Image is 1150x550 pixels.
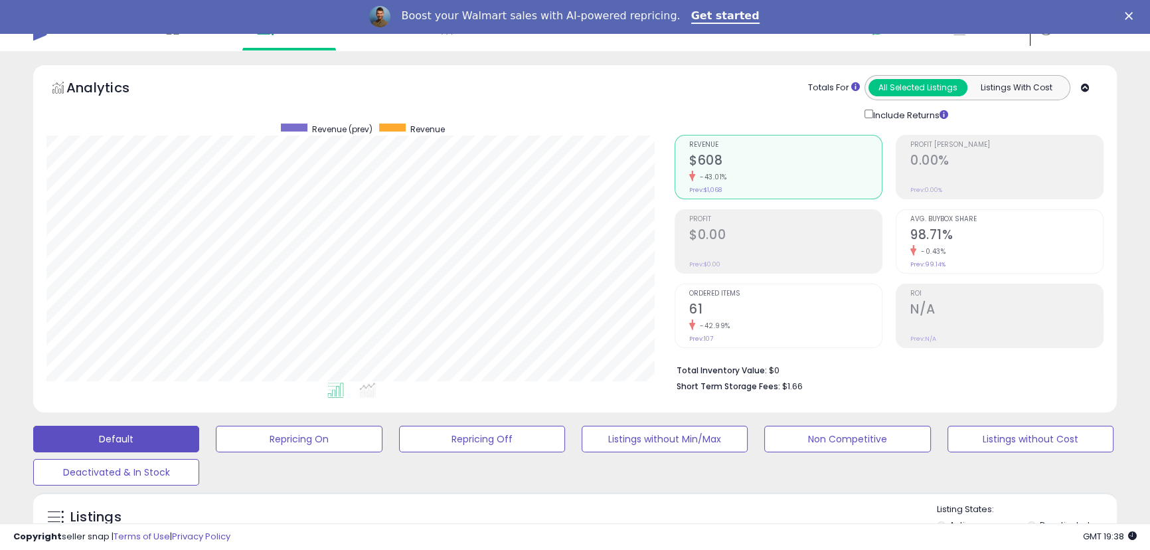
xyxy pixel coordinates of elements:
[13,531,230,543] div: seller snap | |
[808,82,860,94] div: Totals For
[66,78,155,100] h5: Analytics
[278,21,312,35] span: Listings
[1125,12,1138,20] div: Close
[855,107,964,122] div: Include Returns
[691,9,760,24] a: Get started
[910,302,1103,320] h2: N/A
[689,260,720,268] small: Prev: $0.00
[172,530,230,543] a: Privacy Policy
[689,216,882,223] span: Profit
[967,79,1066,96] button: Listings With Cost
[910,141,1103,149] span: Profit [PERSON_NAME]
[582,426,748,452] button: Listings without Min/Max
[910,290,1103,298] span: ROI
[868,79,967,96] button: All Selected Listings
[937,504,1117,516] p: Listing States:
[949,519,974,531] label: Active
[33,426,199,452] button: Default
[1040,519,1090,531] label: Deactivated
[695,321,730,331] small: -42.99%
[33,459,199,486] button: Deactivated & In Stock
[401,9,680,23] div: Boost your Walmart sales with AI-powered repricing.
[689,335,713,343] small: Prev: 107
[916,246,945,256] small: -0.43%
[695,172,727,182] small: -43.01%
[689,186,722,194] small: Prev: $1,068
[114,530,170,543] a: Terms of Use
[910,153,1103,171] h2: 0.00%
[689,153,882,171] h2: $608
[910,335,936,343] small: Prev: N/A
[764,426,930,452] button: Non Competitive
[689,227,882,245] h2: $0.00
[910,227,1103,245] h2: 98.71%
[910,186,942,194] small: Prev: 0.00%
[677,381,780,392] b: Short Term Storage Fees:
[369,6,390,27] img: Profile image for Adrian
[1039,21,1115,51] a: Hi [PERSON_NAME]
[689,290,882,298] span: Ordered Items
[910,260,945,268] small: Prev: 99.14%
[689,302,882,320] h2: 61
[312,124,372,135] span: Revenue (prev)
[782,380,803,393] span: $1.66
[13,530,62,543] strong: Copyright
[677,361,1094,377] li: $0
[689,141,882,149] span: Revenue
[216,426,382,452] button: Repricing On
[910,216,1103,223] span: Avg. Buybox Share
[410,124,445,135] span: Revenue
[677,365,767,376] b: Total Inventory Value:
[70,508,122,527] h5: Listings
[1083,530,1137,543] span: 2025-09-11 19:38 GMT
[399,426,565,452] button: Repricing Off
[947,426,1113,452] button: Listings without Cost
